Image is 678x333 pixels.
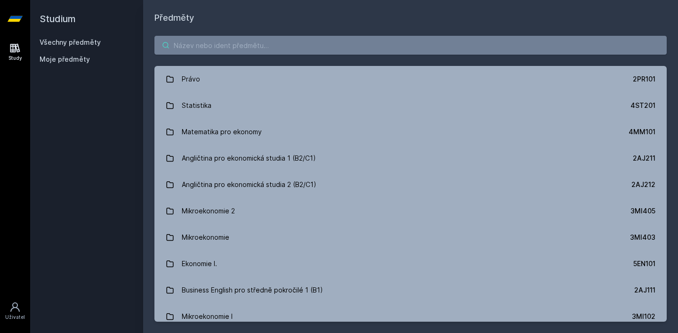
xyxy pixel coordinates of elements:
[2,38,28,66] a: Study
[182,228,229,247] div: Mikroekonomie
[154,66,667,92] a: Právo 2PR101
[182,96,211,115] div: Statistika
[182,254,217,273] div: Ekonomie I.
[154,198,667,224] a: Mikroekonomie 2 3MI405
[154,251,667,277] a: Ekonomie I. 5EN101
[182,175,316,194] div: Angličtina pro ekonomická studia 2 (B2/C1)
[5,314,25,321] div: Uživatel
[154,11,667,24] h1: Předměty
[2,297,28,325] a: Uživatel
[154,171,667,198] a: Angličtina pro ekonomická studia 2 (B2/C1) 2AJ212
[154,277,667,303] a: Business English pro středně pokročilé 1 (B1) 2AJ111
[632,312,655,321] div: 3MI102
[182,122,262,141] div: Matematika pro ekonomy
[154,224,667,251] a: Mikroekonomie 3MI403
[634,285,655,295] div: 2AJ111
[40,38,101,46] a: Všechny předměty
[154,36,667,55] input: Název nebo ident předmětu…
[8,55,22,62] div: Study
[633,74,655,84] div: 2PR101
[633,154,655,163] div: 2AJ211
[154,303,667,330] a: Mikroekonomie I 3MI102
[182,70,200,89] div: Právo
[630,233,655,242] div: 3MI403
[633,259,655,268] div: 5EN101
[182,281,323,300] div: Business English pro středně pokročilé 1 (B1)
[631,180,655,189] div: 2AJ212
[40,55,90,64] span: Moje předměty
[630,101,655,110] div: 4ST201
[154,119,667,145] a: Matematika pro ekonomy 4MM101
[630,206,655,216] div: 3MI405
[182,307,233,326] div: Mikroekonomie I
[182,149,316,168] div: Angličtina pro ekonomická studia 1 (B2/C1)
[182,202,235,220] div: Mikroekonomie 2
[154,145,667,171] a: Angličtina pro ekonomická studia 1 (B2/C1) 2AJ211
[154,92,667,119] a: Statistika 4ST201
[629,127,655,137] div: 4MM101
